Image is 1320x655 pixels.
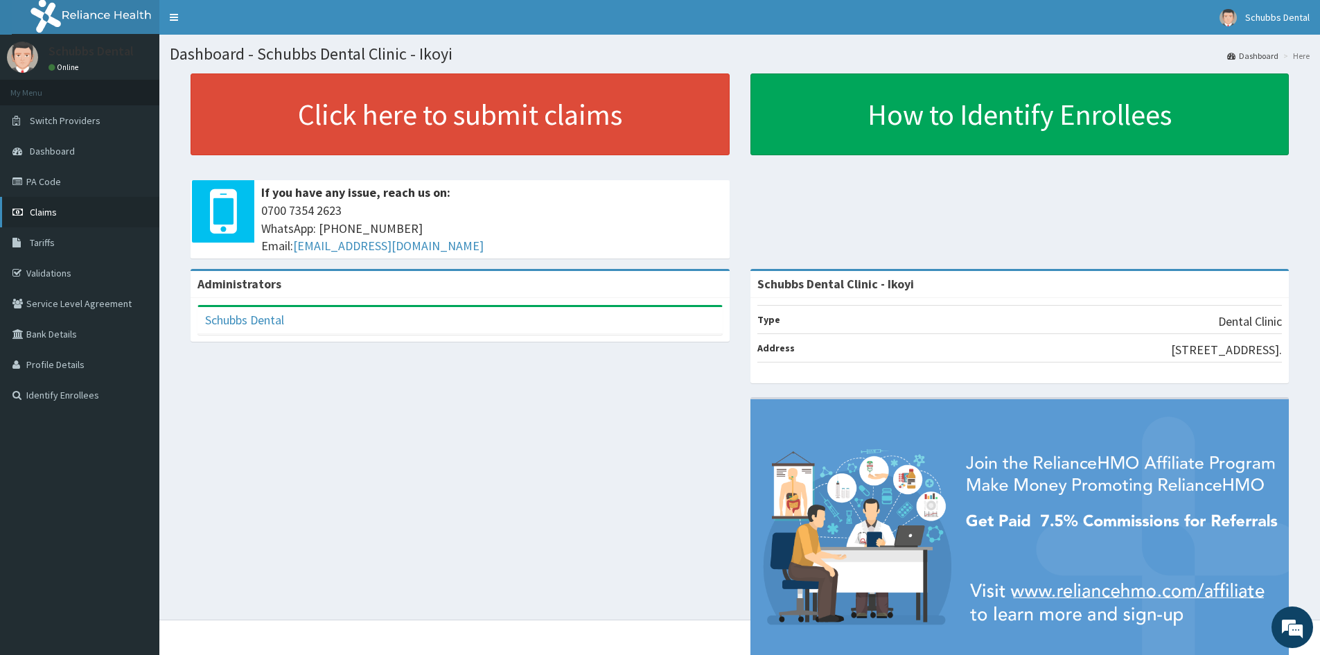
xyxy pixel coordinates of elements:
[1227,50,1278,62] a: Dashboard
[30,145,75,157] span: Dashboard
[1218,313,1282,331] p: Dental Clinic
[30,114,100,127] span: Switch Providers
[293,238,484,254] a: [EMAIL_ADDRESS][DOMAIN_NAME]
[170,45,1310,63] h1: Dashboard - Schubbs Dental Clinic - Ikoyi
[1220,9,1237,26] img: User Image
[7,42,38,73] img: User Image
[1171,341,1282,359] p: [STREET_ADDRESS].
[205,312,284,328] a: Schubbs Dental
[49,45,134,58] p: Schubbs Dental
[197,276,281,292] b: Administrators
[49,62,82,72] a: Online
[30,206,57,218] span: Claims
[757,313,780,326] b: Type
[757,342,795,354] b: Address
[1245,11,1310,24] span: Schubbs Dental
[191,73,730,155] a: Click here to submit claims
[261,184,450,200] b: If you have any issue, reach us on:
[30,236,55,249] span: Tariffs
[757,276,914,292] strong: Schubbs Dental Clinic - Ikoyi
[1280,50,1310,62] li: Here
[750,73,1290,155] a: How to Identify Enrollees
[261,202,723,255] span: 0700 7354 2623 WhatsApp: [PHONE_NUMBER] Email:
